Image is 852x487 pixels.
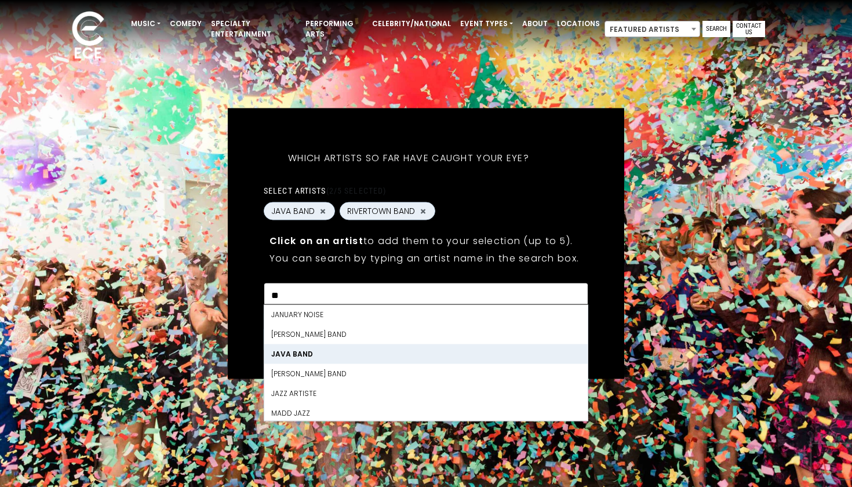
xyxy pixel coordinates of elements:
[264,305,588,325] li: January Noise
[264,404,588,423] li: Madd Jazz
[552,14,605,34] a: Locations
[270,234,363,248] strong: Click on an artist
[347,205,415,217] span: RIVERTOWN BAND
[264,344,588,364] li: JAVA BAND
[271,205,315,217] span: JAVA BAND
[126,14,165,34] a: Music
[733,21,765,37] a: Contact Us
[518,14,552,34] a: About
[367,14,456,34] a: Celebrity/National
[165,14,206,34] a: Comedy
[264,137,554,179] h5: Which artists so far have caught your eye?
[605,21,700,38] span: Featured Artists
[702,21,730,37] a: Search
[456,14,518,34] a: Event Types
[264,384,588,404] li: Jazz Artiste
[318,206,327,216] button: Remove JAVA BAND
[264,186,386,196] label: Select artists
[270,251,582,266] p: You can search by typing an artist name in the search box.
[271,290,581,301] textarea: Search
[206,14,301,44] a: Specialty Entertainment
[264,364,588,384] li: [PERSON_NAME] Band
[418,206,428,216] button: Remove RIVERTOWN BAND
[301,14,367,44] a: Performing Arts
[605,21,700,37] span: Featured Artists
[264,325,588,344] li: [PERSON_NAME] Band
[326,186,387,195] span: (2/5 selected)
[59,8,117,64] img: ece_new_logo_whitev2-1.png
[270,234,582,248] p: to add them to your selection (up to 5).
